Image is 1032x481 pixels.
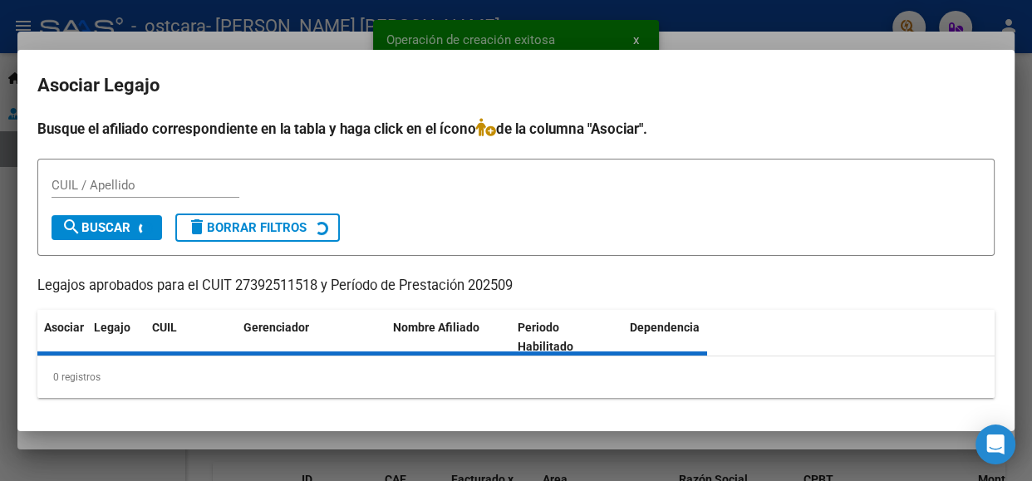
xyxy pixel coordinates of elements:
span: Borrar Filtros [187,220,307,235]
div: 0 registros [37,356,995,398]
span: Dependencia [630,321,700,334]
span: Legajo [94,321,130,334]
mat-icon: search [61,217,81,237]
div: Open Intercom Messenger [975,425,1015,464]
span: Gerenciador [243,321,309,334]
datatable-header-cell: Legajo [87,310,145,365]
button: Buscar [52,215,162,240]
datatable-header-cell: Periodo Habilitado [511,310,623,365]
span: Asociar [44,321,84,334]
h4: Busque el afiliado correspondiente en la tabla y haga click en el ícono de la columna "Asociar". [37,118,995,140]
datatable-header-cell: Dependencia [623,310,748,365]
datatable-header-cell: CUIL [145,310,237,365]
span: Nombre Afiliado [393,321,479,334]
span: Buscar [61,220,130,235]
datatable-header-cell: Asociar [37,310,87,365]
datatable-header-cell: Nombre Afiliado [386,310,511,365]
mat-icon: delete [187,217,207,237]
span: CUIL [152,321,177,334]
h2: Asociar Legajo [37,70,995,101]
p: Legajos aprobados para el CUIT 27392511518 y Período de Prestación 202509 [37,276,995,297]
button: Borrar Filtros [175,214,340,242]
datatable-header-cell: Gerenciador [237,310,386,365]
span: Periodo Habilitado [518,321,573,353]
